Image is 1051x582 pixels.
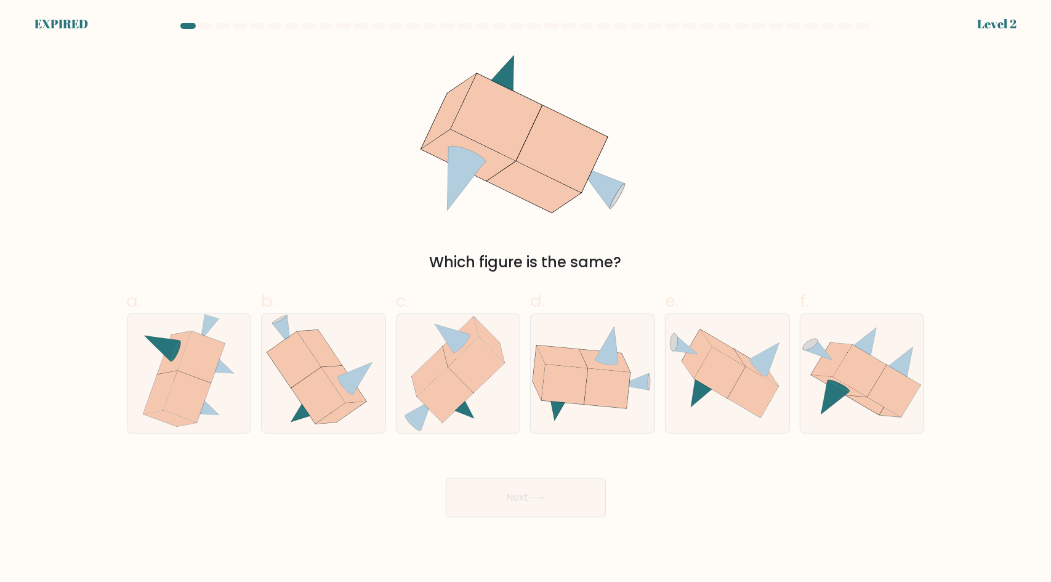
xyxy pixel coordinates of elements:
div: Level 2 [977,15,1017,33]
div: Which figure is the same? [134,251,917,273]
span: b. [261,289,276,313]
span: c. [396,289,409,313]
span: a. [127,289,142,313]
span: f. [800,289,808,313]
button: Next [446,478,606,517]
div: EXPIRED [34,15,88,33]
span: e. [665,289,679,313]
span: d. [530,289,545,313]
